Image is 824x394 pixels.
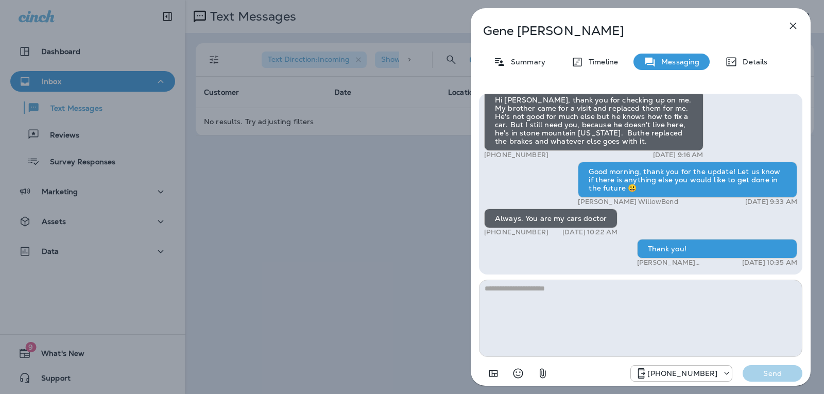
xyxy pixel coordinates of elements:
[508,363,528,384] button: Select an emoji
[737,58,767,66] p: Details
[483,363,504,384] button: Add in a premade template
[484,209,617,228] div: Always. You are my cars doctor
[637,259,733,267] p: [PERSON_NAME] WillowBend
[653,151,703,159] p: [DATE] 9:16 AM
[637,239,797,259] div: Thank you!
[583,58,618,66] p: Timeline
[647,369,717,378] p: [PHONE_NUMBER]
[631,367,732,380] div: +1 (813) 497-4455
[578,162,797,198] div: Good morning, thank you for the update! Let us know if there is anything else you would like to g...
[483,24,764,38] p: Gene [PERSON_NAME]
[506,58,545,66] p: Summary
[745,198,797,206] p: [DATE] 9:33 AM
[742,259,797,267] p: [DATE] 10:35 AM
[484,90,703,151] div: Hi [PERSON_NAME], thank you for checking up on me. My brother came for a visit and replaced them ...
[484,151,548,159] p: [PHONE_NUMBER]
[578,198,678,206] p: [PERSON_NAME] WillowBend
[484,228,548,236] p: [PHONE_NUMBER]
[656,58,699,66] p: Messaging
[562,228,617,236] p: [DATE] 10:22 AM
